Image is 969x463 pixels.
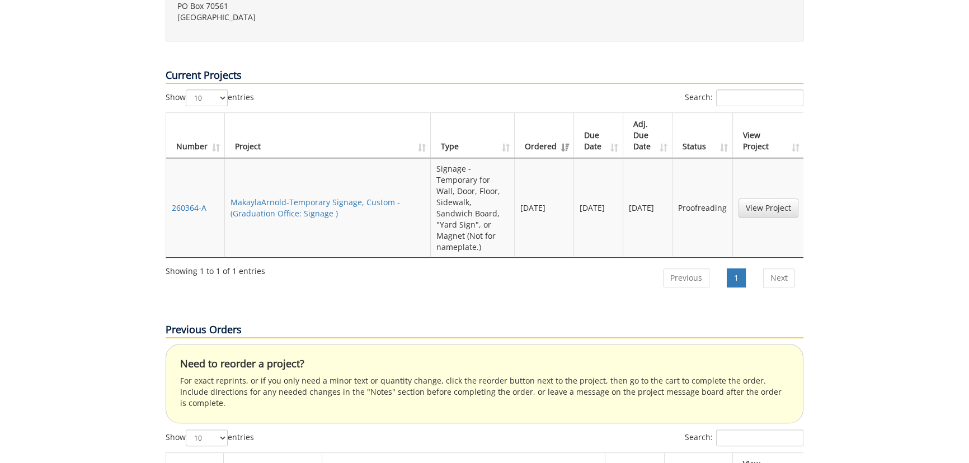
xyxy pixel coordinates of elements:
th: Type: activate to sort column ascending [431,113,515,158]
p: For exact reprints, or if you only need a minor text or quantity change, click the reorder button... [180,375,789,409]
th: Status: activate to sort column ascending [672,113,733,158]
td: Proofreading [672,158,733,257]
th: Project: activate to sort column ascending [225,113,431,158]
label: Show entries [166,89,254,106]
a: 260364-A [172,202,206,213]
div: Showing 1 to 1 of 1 entries [166,261,265,277]
a: Next [763,268,795,287]
p: Current Projects [166,68,803,84]
label: Search: [685,89,803,106]
input: Search: [716,429,803,446]
p: [GEOGRAPHIC_DATA] [177,12,476,23]
label: Search: [685,429,803,446]
h4: Need to reorder a project? [180,358,789,370]
td: [DATE] [515,158,574,257]
th: Number: activate to sort column ascending [166,113,225,158]
a: MakaylaArnold-Temporary Signage, Custom - (Graduation Office: Signage ) [231,197,400,219]
th: Due Date: activate to sort column ascending [574,113,623,158]
td: [DATE] [623,158,672,257]
select: Showentries [186,429,228,446]
a: 1 [727,268,746,287]
th: Adj. Due Date: activate to sort column ascending [623,113,672,158]
a: View Project [738,199,798,218]
p: PO Box 70561 [177,1,476,12]
input: Search: [716,89,803,106]
a: Previous [663,268,709,287]
td: Signage - Temporary for Wall, Door, Floor, Sidewalk, Sandwich Board, "Yard Sign", or Magnet (Not ... [431,158,515,257]
td: [DATE] [574,158,623,257]
th: Ordered: activate to sort column ascending [515,113,574,158]
select: Showentries [186,89,228,106]
p: Previous Orders [166,323,803,338]
th: View Project: activate to sort column ascending [733,113,804,158]
label: Show entries [166,429,254,446]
